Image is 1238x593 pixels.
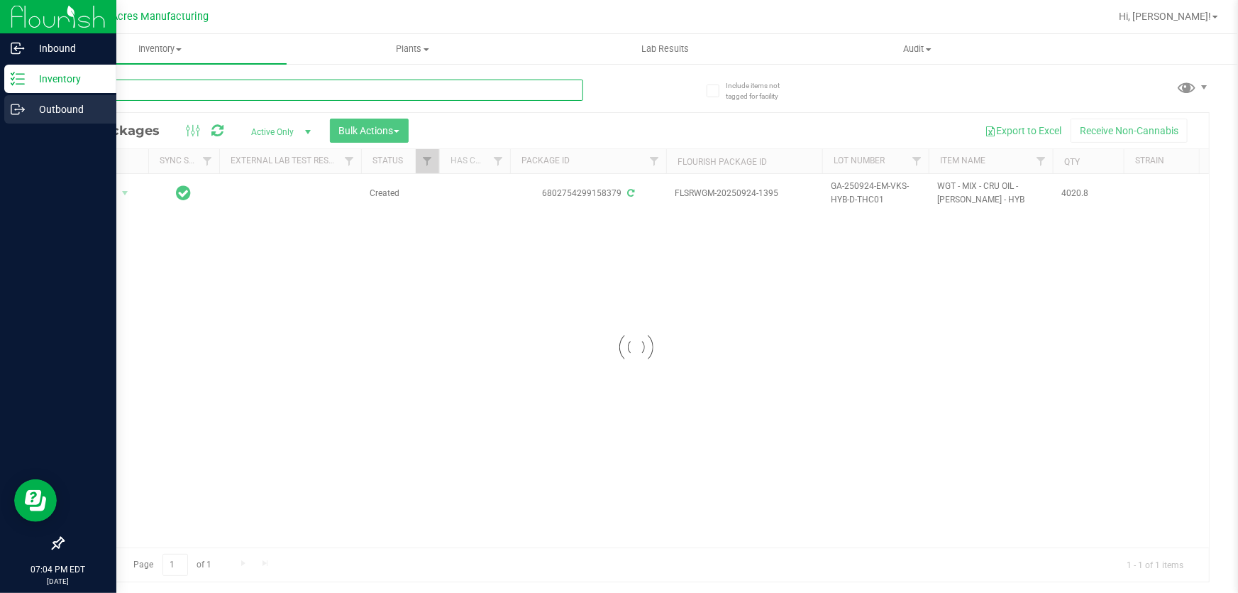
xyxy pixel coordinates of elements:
[14,479,57,522] iframe: Resource center
[622,43,708,55] span: Lab Results
[11,72,25,86] inline-svg: Inventory
[6,563,110,576] p: 07:04 PM EDT
[287,34,539,64] a: Plants
[287,43,538,55] span: Plants
[6,576,110,587] p: [DATE]
[62,80,583,101] input: Search Package ID, Item Name, SKU, Lot or Part Number...
[11,102,25,116] inline-svg: Outbound
[25,40,110,57] p: Inbound
[792,43,1043,55] span: Audit
[1119,11,1211,22] span: Hi, [PERSON_NAME]!
[34,43,287,55] span: Inventory
[791,34,1044,64] a: Audit
[81,11,209,23] span: Green Acres Manufacturing
[538,34,791,64] a: Lab Results
[726,80,797,102] span: Include items not tagged for facility
[25,70,110,87] p: Inventory
[34,34,287,64] a: Inventory
[11,41,25,55] inline-svg: Inbound
[25,101,110,118] p: Outbound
